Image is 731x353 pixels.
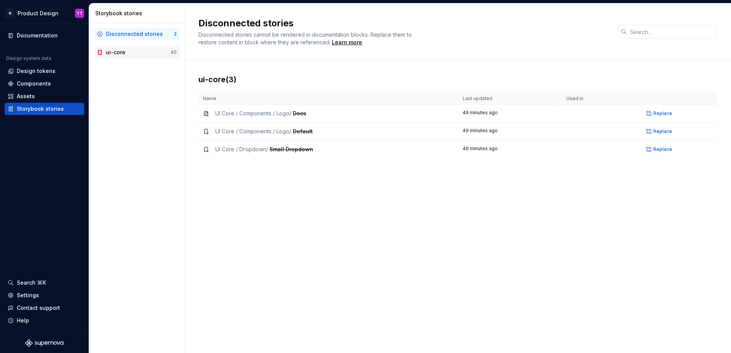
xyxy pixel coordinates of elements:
a: Assets [5,90,84,102]
th: Used in [562,92,640,105]
td: 49 minutes ago [458,123,562,141]
button: Replace [644,144,676,155]
a: Documentation [5,29,84,42]
a: Design tokens [5,65,84,77]
div: Components [17,80,51,87]
span: Default [293,128,313,134]
span: Replace [653,146,672,152]
a: Storybook stories [5,103,84,115]
div: N [5,9,15,18]
div: 40 [171,49,177,55]
div: Disconnected stories [106,30,163,38]
span: Docs [293,110,306,117]
span: Disconnected stories cannot be rendered in documentation blocks. Replace them to restore content ... [198,31,413,45]
a: Learn more [332,39,362,46]
svg: Supernova Logo [25,339,63,347]
h2: Disconnected stories [198,17,609,29]
a: Settings [5,289,84,301]
button: Contact support [5,302,84,314]
div: 3 [174,31,177,37]
div: Product Design [18,10,58,17]
div: Documentation [17,32,58,39]
span: . [331,40,363,45]
th: Last updated [458,92,562,105]
a: Components [5,78,84,90]
button: Replace [644,108,676,119]
a: ui-core40 [94,46,180,58]
div: ui-core [106,49,125,56]
div: Help [17,317,29,324]
h3: ui-core ( 3 ) [198,74,717,85]
input: Search... [627,25,717,39]
td: 49 minutes ago [458,141,562,159]
div: Storybook stories [17,105,64,113]
button: Replace [644,126,676,137]
button: Search ⌘K [5,277,84,289]
div: TT [76,10,83,16]
span: UI Core / Components / Logo / [215,110,291,117]
button: NProduct DesignTT [2,5,87,21]
span: Small Dropdown [270,146,313,152]
div: Contact support [17,304,60,312]
div: Assets [17,92,35,100]
button: Help [5,314,84,327]
div: Design system data [6,55,51,62]
div: Storybook stories [95,10,181,17]
div: Design tokens [17,67,55,75]
td: 49 minutes ago [458,105,562,123]
span: UI Core / Components / Logo / [215,128,291,134]
a: Disconnected stories3 [94,28,180,40]
span: Replace [653,110,672,117]
th: Name [198,92,458,105]
div: Settings [17,291,39,299]
span: UI Core / Dropdown / [215,146,268,152]
span: Replace [653,128,672,134]
div: Search ⌘K [17,279,46,287]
